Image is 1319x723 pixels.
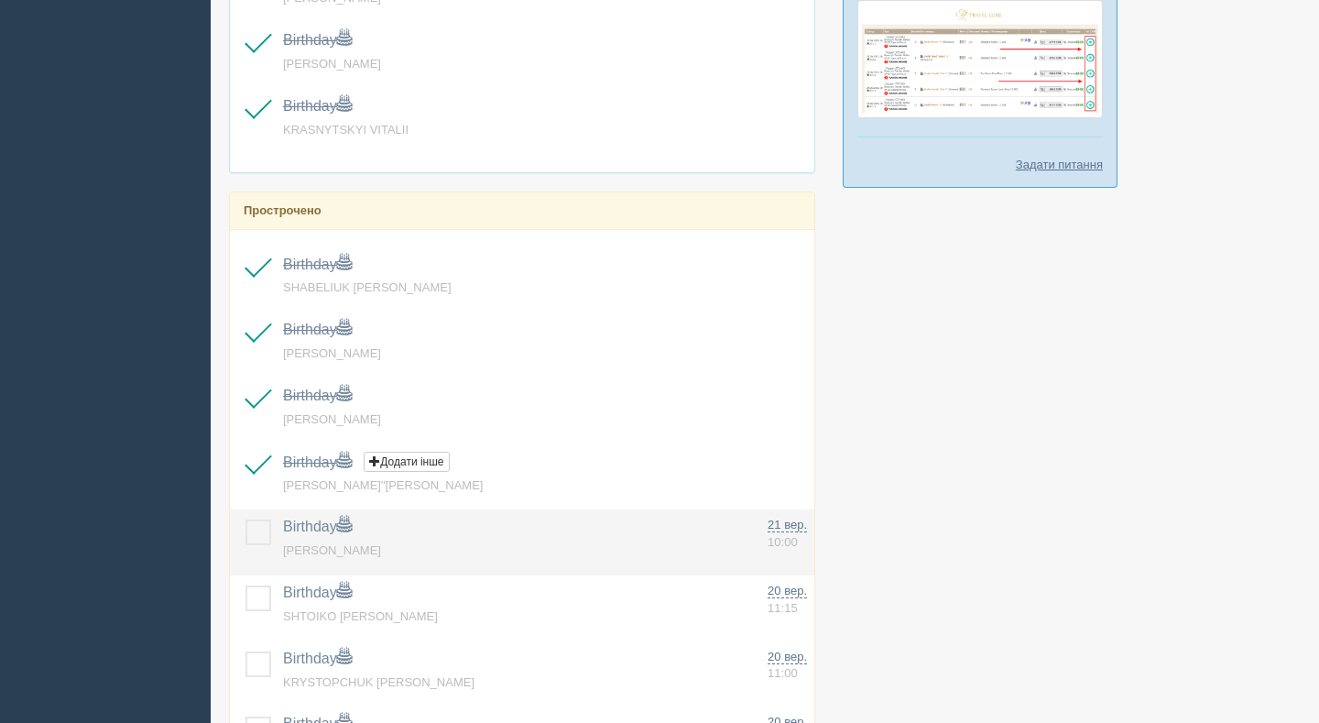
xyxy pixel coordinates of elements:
[768,517,807,551] a: 21 вер. 10:00
[283,412,381,426] a: [PERSON_NAME]
[283,675,474,689] a: KRYSTOPCHUK [PERSON_NAME]
[283,519,352,534] a: Birthday
[1016,156,1103,173] a: Задати питання
[283,651,352,666] a: Birthday
[283,585,352,600] a: Birthday
[283,346,381,360] a: [PERSON_NAME]
[283,257,352,272] a: Birthday
[768,649,807,683] a: 20 вер. 11:00
[768,583,807,617] a: 20 вер. 11:15
[768,518,807,532] span: 21 вер.
[283,478,483,492] a: [PERSON_NAME]"[PERSON_NAME]
[283,609,438,623] a: SHTOIKO [PERSON_NAME]
[244,203,322,217] b: Прострочено
[283,57,381,71] a: [PERSON_NAME]
[283,455,352,470] a: Birthday
[283,32,352,48] a: Birthday
[283,543,381,557] a: [PERSON_NAME]
[283,322,352,337] a: Birthday
[283,123,409,137] a: KRASNYTSKYI VITALII
[283,388,352,403] a: Birthday
[283,98,352,114] a: Birthday
[768,650,807,664] span: 20 вер.
[283,280,452,294] a: SHABELIUK [PERSON_NAME]
[768,535,798,549] span: 10:00
[768,666,798,680] span: 11:00
[768,601,798,615] span: 11:15
[768,584,807,598] span: 20 вер.
[364,452,449,472] button: Додати інше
